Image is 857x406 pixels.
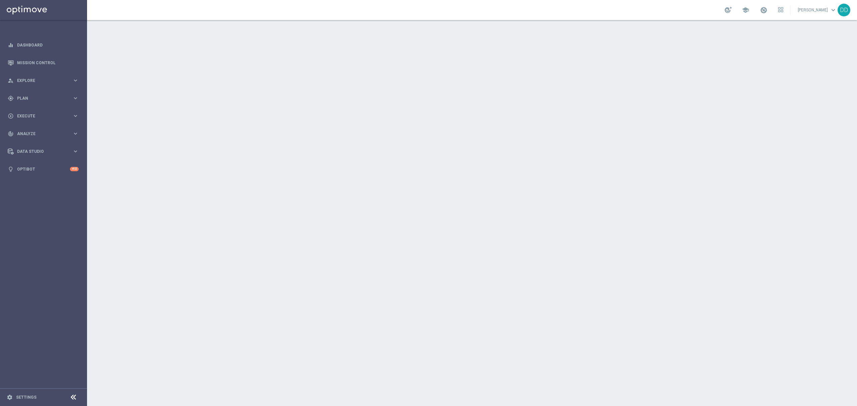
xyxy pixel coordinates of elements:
[7,113,79,119] button: play_circle_outline Execute keyboard_arrow_right
[7,149,79,154] button: Data Studio keyboard_arrow_right
[8,131,14,137] i: track_changes
[70,167,79,171] div: +10
[7,78,79,83] button: person_search Explore keyboard_arrow_right
[72,148,79,155] i: keyboard_arrow_right
[8,113,14,119] i: play_circle_outline
[7,131,79,136] button: track_changes Analyze keyboard_arrow_right
[830,6,837,14] span: keyboard_arrow_down
[17,149,72,154] span: Data Studio
[8,95,72,101] div: Plan
[72,113,79,119] i: keyboard_arrow_right
[8,160,79,178] div: Optibot
[17,132,72,136] span: Analyze
[7,42,79,48] button: equalizer Dashboard
[7,60,79,66] button: Mission Control
[8,131,72,137] div: Analyze
[16,395,36,399] a: Settings
[797,5,838,15] a: [PERSON_NAME]keyboard_arrow_down
[8,42,14,48] i: equalizer
[17,160,70,178] a: Optibot
[8,148,72,155] div: Data Studio
[8,113,72,119] div: Execute
[742,6,749,14] span: school
[838,4,850,16] div: DD
[8,78,14,84] i: person_search
[8,36,79,54] div: Dashboard
[17,54,79,72] a: Mission Control
[8,78,72,84] div: Explore
[8,95,14,101] i: gps_fixed
[8,166,14,172] i: lightbulb
[7,394,13,400] i: settings
[7,96,79,101] button: gps_fixed Plan keyboard_arrow_right
[8,54,79,72] div: Mission Control
[72,95,79,101] i: keyboard_arrow_right
[17,96,72,100] span: Plan
[17,36,79,54] a: Dashboard
[7,167,79,172] button: lightbulb Optibot +10
[17,79,72,83] span: Explore
[72,77,79,84] i: keyboard_arrow_right
[72,130,79,137] i: keyboard_arrow_right
[17,114,72,118] span: Execute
